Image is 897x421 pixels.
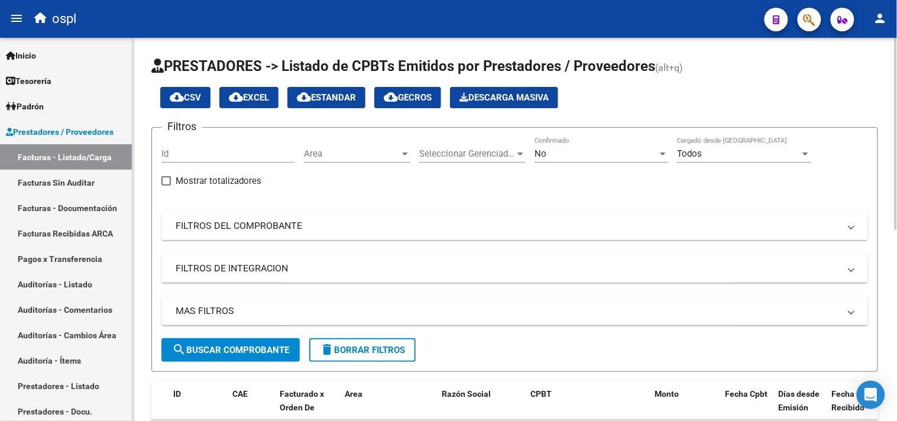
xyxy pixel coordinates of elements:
span: Razón Social [442,389,491,399]
mat-expansion-panel-header: FILTROS DEL COMPROBANTE [161,212,868,240]
span: Buscar Comprobante [172,345,289,355]
span: Area [345,389,362,399]
mat-icon: cloud_download [229,90,243,104]
span: ID [173,389,181,399]
span: Descarga Masiva [459,92,549,103]
div: Open Intercom Messenger [857,381,885,409]
mat-icon: cloud_download [384,90,398,104]
span: Mostrar totalizadores [176,174,261,188]
button: Gecros [374,87,441,108]
mat-icon: cloud_download [170,90,184,104]
button: Borrar Filtros [309,338,416,362]
span: Facturado x Orden De [280,389,324,412]
span: Seleccionar Gerenciador [419,148,515,159]
button: Descarga Masiva [450,87,558,108]
span: Fecha Cpbt [726,389,768,399]
span: Prestadores / Proveedores [6,125,114,138]
span: CPBT [530,389,552,399]
span: Monto [655,389,679,399]
span: PRESTADORES -> Listado de CPBTs Emitidos por Prestadores / Proveedores [151,58,655,75]
span: Area [304,148,400,159]
span: Padrón [6,100,44,113]
button: Estandar [287,87,365,108]
mat-expansion-panel-header: FILTROS DE INTEGRACION [161,254,868,283]
mat-icon: delete [320,342,334,357]
app-download-masive: Descarga masiva de comprobantes (adjuntos) [450,87,558,108]
mat-expansion-panel-header: MAS FILTROS [161,297,868,325]
button: Buscar Comprobante [161,338,300,362]
mat-panel-title: MAS FILTROS [176,305,840,318]
span: (alt+q) [655,62,683,73]
mat-icon: search [172,342,186,357]
span: Gecros [384,92,432,103]
button: EXCEL [219,87,279,108]
button: CSV [160,87,211,108]
span: Todos [677,148,702,159]
mat-panel-title: FILTROS DE INTEGRACION [176,262,840,275]
span: Tesorería [6,75,51,88]
span: Días desde Emisión [779,389,820,412]
mat-icon: menu [9,11,24,25]
mat-panel-title: FILTROS DEL COMPROBANTE [176,219,840,232]
mat-icon: person [873,11,888,25]
span: CSV [170,92,201,103]
span: EXCEL [229,92,269,103]
span: Inicio [6,49,36,62]
mat-icon: cloud_download [297,90,311,104]
span: Borrar Filtros [320,345,405,355]
span: CAE [232,389,248,399]
span: Estandar [297,92,356,103]
h3: Filtros [161,118,202,135]
span: No [535,148,546,159]
span: ospl [52,6,76,32]
span: Fecha Recibido [832,389,865,412]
